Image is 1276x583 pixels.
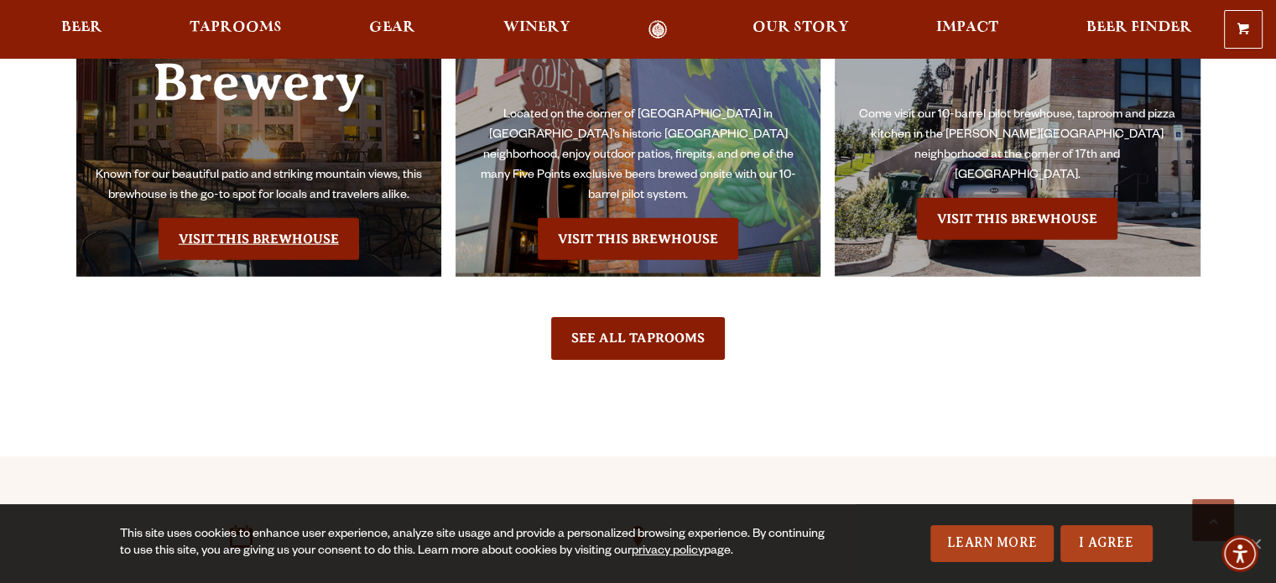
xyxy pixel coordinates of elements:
[202,498,279,575] a: This Year’s Beer
[551,317,725,359] a: See All Taprooms
[503,21,570,34] span: Winery
[1086,21,1191,34] span: Beer Finder
[936,21,998,34] span: Impact
[1192,499,1234,541] a: Scroll to top
[93,166,425,206] p: Known for our beautiful patio and striking mountain views, this brewhouse is the go-to spot for l...
[159,218,359,260] a: Visit the Fort Collin's Brewery & Taproom
[1075,20,1202,39] a: Beer Finder
[61,21,102,34] span: Beer
[492,20,581,39] a: Winery
[1221,535,1258,572] div: Accessibility Menu
[742,20,860,39] a: Our Story
[538,218,738,260] a: Visit the Five Points Brewhouse
[753,21,849,34] span: Our Story
[369,21,415,34] span: Gear
[627,20,690,39] a: Odell Home
[632,545,704,559] a: privacy policy
[1060,525,1153,562] a: I Agree
[50,20,113,39] a: Beer
[997,498,1074,575] a: Join the Odell Team
[599,498,676,575] a: Find Odell Brews Near You
[852,106,1184,186] p: Come visit our 10-barrel pilot brewhouse, taproom and pizza kitchen in the [PERSON_NAME][GEOGRAPH...
[472,106,805,206] p: Located on the corner of [GEOGRAPHIC_DATA] in [GEOGRAPHIC_DATA]’s historic [GEOGRAPHIC_DATA] neig...
[917,198,1117,240] a: Visit the Sloan’s Lake Brewhouse
[190,21,282,34] span: Taprooms
[358,20,426,39] a: Gear
[925,20,1009,39] a: Impact
[120,527,836,560] div: This site uses cookies to enhance user experience, analyze site usage and provide a personalized ...
[930,525,1054,562] a: Learn More
[179,20,293,39] a: Taprooms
